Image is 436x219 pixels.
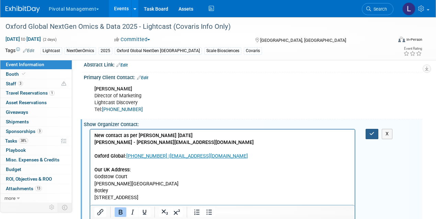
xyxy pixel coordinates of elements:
[171,207,183,217] button: Superscript
[23,48,34,53] a: Edit
[115,207,126,217] button: Bold
[191,207,203,217] button: Numbered list
[6,62,44,67] span: Event Information
[58,203,72,212] td: Toggle Event Tabs
[362,3,393,15] a: Search
[0,155,72,165] a: Misc. Expenses & Credits
[5,138,28,144] span: Tasks
[139,207,150,217] button: Underline
[6,119,29,124] span: Shipments
[5,36,41,42] span: [DATE] [DATE]
[37,129,42,134] span: 3
[244,47,262,54] div: Covaris
[42,37,57,42] span: (2 days)
[0,174,72,184] a: ROI, Objectives & ROO
[46,203,58,212] td: Personalize Event Tab Strip
[6,129,42,134] span: Sponsorships
[6,176,52,182] span: ROI, Objectives & ROO
[6,81,23,86] span: Staff
[203,207,215,217] button: Bullet list
[159,207,171,217] button: Subscript
[49,90,55,96] span: 1
[99,47,112,54] div: 2025
[0,60,72,69] a: Event Information
[94,86,132,92] b: [PERSON_NAME]
[65,47,96,54] div: NextGenOmics
[260,38,346,43] span: [GEOGRAPHIC_DATA], [GEOGRAPHIC_DATA]
[18,81,23,86] span: 3
[0,108,72,117] a: Giveaways
[5,6,40,13] img: ExhibitDay
[5,47,34,55] td: Tags
[6,167,21,172] span: Budget
[84,119,422,128] div: Show Organizer Contact:
[102,107,143,112] a: [PHONE_NUMBER]
[137,75,148,80] a: Edit
[84,72,422,81] div: Primary Client Contact:
[398,37,405,42] img: Format-Inperson.png
[22,72,25,76] i: Booth reservation complete
[35,186,42,191] span: 13
[403,47,422,50] div: Event Rating
[0,117,72,126] a: Shipments
[115,47,202,54] div: Oxford Global NextGen [GEOGRAPHIC_DATA]
[204,47,241,54] div: Scale Biosciences
[127,207,138,217] button: Italic
[3,21,387,33] div: Oxford Global NextGen Omics & Data 2025 - Lightcast (Covaris Info Only)
[112,36,153,43] button: Committed
[0,70,72,79] a: Booth
[0,184,72,193] a: Attachments13
[6,147,26,153] span: Playbook
[19,138,28,143] span: 38%
[0,194,72,203] a: more
[94,207,106,217] button: Insert/edit link
[20,36,26,42] span: to
[6,157,59,162] span: Misc. Expenses & Credits
[371,7,387,12] span: Search
[0,127,72,136] a: Sponsorships3
[362,36,423,46] div: Event Format
[6,109,28,115] span: Giveaways
[41,47,62,54] div: Lightcast
[406,37,422,42] div: In-Person
[84,60,422,69] div: Abstract Link:
[116,63,128,68] a: Edit
[90,82,355,117] div: Director of Marketing Lightcast Discovery Tel:
[0,165,72,174] a: Budget
[0,98,72,107] a: Asset Reservations
[382,129,393,139] button: X
[402,2,415,15] img: Leslie Pelton
[6,100,47,105] span: Asset Reservations
[0,146,72,155] a: Playbook
[0,79,72,88] a: Staff3
[0,136,72,146] a: Tasks38%
[4,195,15,201] span: more
[61,81,66,87] span: Potential Scheduling Conflict -- at least one attendee is tagged in another overlapping event.
[6,90,55,96] span: Travel Reservations
[6,71,27,77] span: Booth
[6,186,42,191] span: Attachments
[0,88,72,98] a: Travel Reservations1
